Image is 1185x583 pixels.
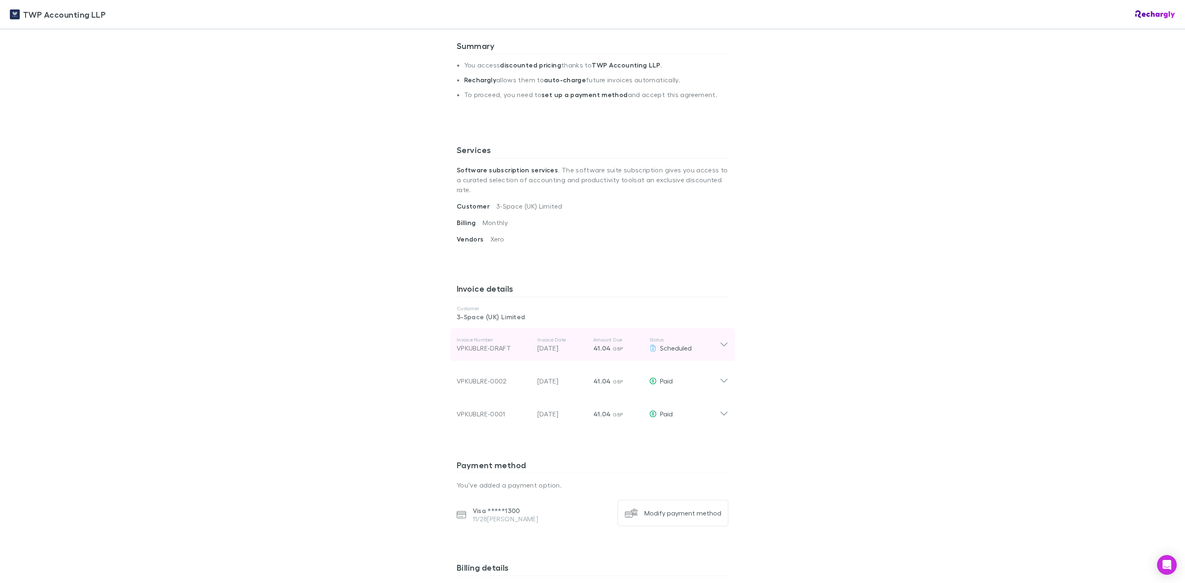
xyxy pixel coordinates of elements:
[593,337,643,343] p: Amount Due
[537,343,587,353] p: [DATE]
[457,409,531,419] div: VPKUBLRE-0001
[1135,10,1175,19] img: Rechargly Logo
[625,506,638,520] img: Modify payment method's Logo
[537,337,587,343] p: Invoice Date
[541,91,627,99] strong: set up a payment method
[660,410,673,418] span: Paid
[457,343,531,353] div: VPKUBLRE-DRAFT
[473,515,539,523] p: 11/28 [PERSON_NAME]
[464,76,496,84] strong: Rechargly
[450,361,735,394] div: VPKUBLRE-0002[DATE]41.04 GBPPaid
[592,61,660,69] strong: TWP Accounting LLP
[618,500,728,526] button: Modify payment method
[537,376,587,386] p: [DATE]
[593,410,611,418] span: 41.04
[457,218,483,227] span: Billing
[450,328,735,361] div: Invoice NumberVPKUBLRE-DRAFTInvoice Date[DATE]Amount Due41.04 GBPStatusScheduled
[457,235,490,243] span: Vendors
[544,76,586,84] strong: auto-charge
[457,158,728,201] p: . The software suite subscription gives you access to a curated selection of accounting and produ...
[457,283,728,297] h3: Invoice details
[457,305,728,312] p: Customer
[1157,555,1177,575] div: Open Intercom Messenger
[496,202,562,210] span: 3-Space (UK) Limited
[660,344,692,352] span: Scheduled
[457,460,728,473] h3: Payment method
[593,344,611,352] span: 41.04
[593,377,611,385] span: 41.04
[23,8,106,21] span: TWP Accounting LLP
[464,91,728,105] li: To proceed, you need to and accept this agreement.
[644,509,721,517] div: Modify payment method
[457,202,496,210] span: Customer
[500,61,561,69] strong: discounted pricing
[649,337,720,343] p: Status
[457,480,728,490] p: You’ve added a payment option.
[613,411,623,418] span: GBP
[457,562,728,576] h3: Billing details
[457,337,531,343] p: Invoice Number
[490,235,504,243] span: Xero
[450,394,735,427] div: VPKUBLRE-0001[DATE]41.04 GBPPaid
[613,346,623,352] span: GBP
[457,166,558,174] strong: Software subscription services
[457,376,531,386] div: VPKUBLRE-0002
[613,379,623,385] span: GBP
[660,377,673,385] span: Paid
[457,312,728,322] p: 3-Space (UK) Limited
[457,41,728,54] h3: Summary
[457,145,728,158] h3: Services
[10,9,20,19] img: TWP Accounting LLP's Logo
[537,409,587,419] p: [DATE]
[464,76,728,91] li: allows them to future invoices automatically.
[483,218,508,226] span: Monthly
[464,61,728,76] li: You access thanks to .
